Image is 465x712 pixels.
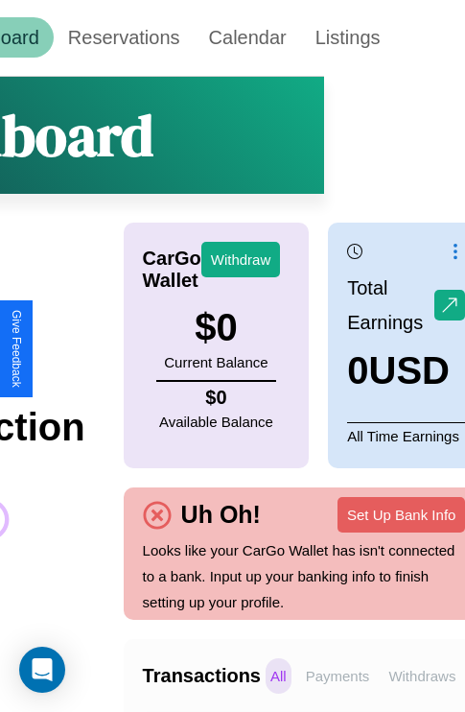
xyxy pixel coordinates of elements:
[266,658,291,694] p: All
[347,271,434,340] p: Total Earnings
[195,17,301,58] a: Calendar
[159,409,273,435] p: Available Balance
[164,306,267,349] h3: $ 0
[384,658,460,694] p: Withdraws
[10,310,23,388] div: Give Feedback
[301,17,395,58] a: Listings
[347,422,465,449] p: All Time Earnings
[143,665,261,687] h4: Transactions
[143,248,201,292] h4: CarGo Wallet
[164,349,267,375] p: Current Balance
[19,647,65,693] div: Open Intercom Messenger
[54,17,195,58] a: Reservations
[337,497,465,533] button: Set Up Bank Info
[201,242,281,277] button: Withdraw
[347,349,465,392] h3: 0 USD
[159,387,273,409] h4: $ 0
[172,501,270,529] h4: Uh Oh!
[301,658,375,694] p: Payments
